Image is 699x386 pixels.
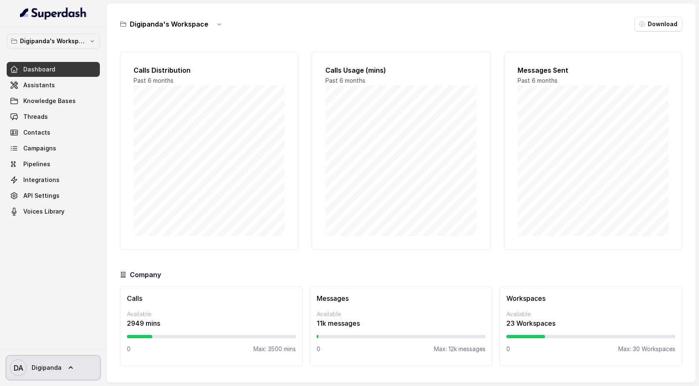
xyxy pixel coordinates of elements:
p: 0 [506,345,510,353]
span: Digipanda [32,364,62,372]
a: Digipanda [7,356,100,379]
a: Integrations [7,172,100,187]
a: Knowledge Bases [7,93,100,108]
span: Past 6 months [325,77,365,84]
h2: Calls Distribution [134,65,285,75]
a: Voices Library [7,204,100,219]
span: API Settings [23,192,59,200]
a: API Settings [7,188,100,203]
span: Assistants [23,81,55,89]
img: light.svg [20,7,87,20]
text: DA [14,364,23,372]
h2: Calls Usage (mins) [325,65,476,75]
h2: Messages Sent [518,65,669,75]
span: Campaigns [23,144,56,152]
a: Pipelines [7,157,100,172]
h3: Digipanda's Workspace [130,19,208,29]
a: Assistants [7,78,100,93]
p: Max: 12k messages [434,345,486,353]
h3: Company [130,270,161,280]
h3: Workspaces [506,293,675,303]
p: Available [127,310,296,318]
span: Threads [23,113,48,121]
h3: Messages [317,293,486,303]
p: Max: 3500 mins [253,345,296,353]
a: Dashboard [7,62,100,77]
button: Download [635,17,682,32]
p: 23 Workspaces [506,318,675,328]
h3: Calls [127,293,296,303]
p: Digipanda's Workspace [20,36,87,46]
span: Integrations [23,176,59,184]
span: Knowledge Bases [23,97,76,105]
a: Campaigns [7,141,100,156]
a: Contacts [7,125,100,140]
span: Past 6 months [518,77,558,84]
a: Threads [7,109,100,124]
p: Available [506,310,675,318]
p: 0 [317,345,320,353]
p: Available [317,310,486,318]
button: Digipanda's Workspace [7,34,100,49]
span: Past 6 months [134,77,174,84]
span: Pipelines [23,160,50,168]
span: Voices Library [23,207,64,216]
p: 2949 mins [127,318,296,328]
p: 0 [127,345,131,353]
p: Max: 30 Workspaces [618,345,675,353]
span: Dashboard [23,65,55,74]
span: Contacts [23,128,50,137]
p: 11k messages [317,318,486,328]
